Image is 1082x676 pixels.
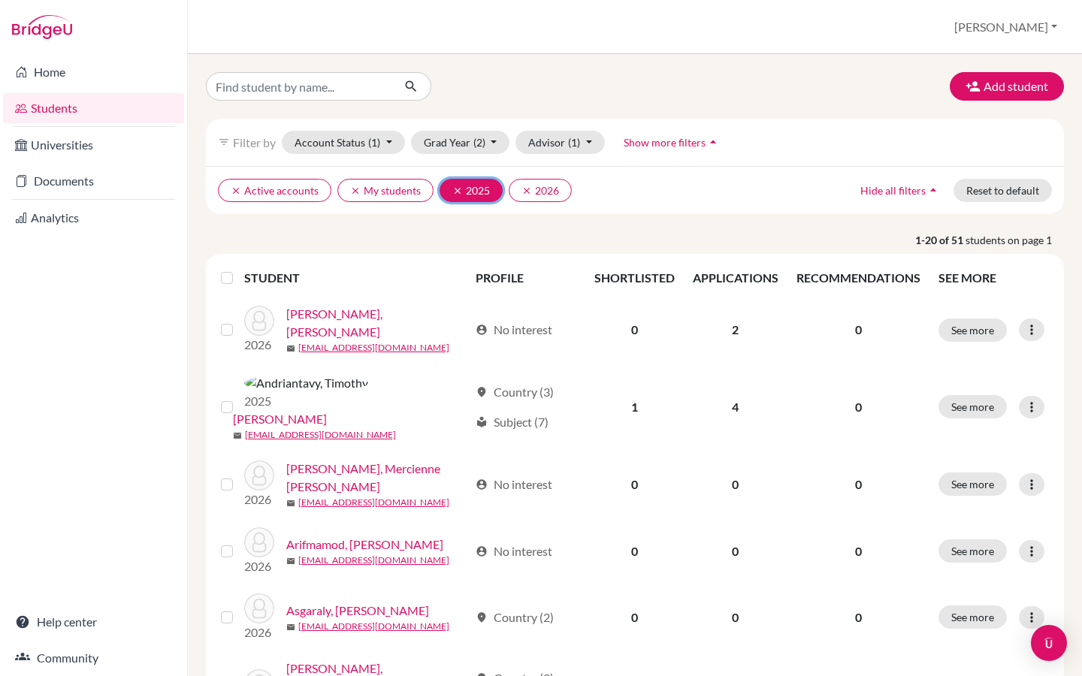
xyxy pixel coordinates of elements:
button: Add student [950,72,1064,101]
th: PROFILE [467,260,585,296]
button: [PERSON_NAME] [948,13,1064,41]
a: [EMAIL_ADDRESS][DOMAIN_NAME] [298,620,449,633]
a: Home [3,57,184,87]
td: 4 [684,364,787,451]
a: [PERSON_NAME], Mercienne [PERSON_NAME] [286,460,469,496]
div: No interest [476,321,552,339]
button: Show more filtersarrow_drop_up [611,131,733,154]
button: clearMy students [337,179,434,202]
span: (2) [473,136,485,149]
p: 0 [796,398,920,416]
span: Filter by [233,135,276,149]
button: See more [938,318,1007,342]
td: 0 [585,518,684,584]
th: SHORTLISTED [585,260,684,296]
p: 0 [796,321,920,339]
th: SEE MORE [929,260,1058,296]
p: 2026 [244,623,274,641]
a: [EMAIL_ADDRESS][DOMAIN_NAME] [245,428,396,442]
button: Advisor(1) [515,131,605,154]
a: Help center [3,607,184,637]
button: See more [938,395,1007,418]
td: 0 [684,518,787,584]
a: Arifmamod, [PERSON_NAME] [286,536,443,554]
div: Open Intercom Messenger [1031,625,1067,661]
button: See more [938,539,1007,563]
button: Grad Year(2) [411,131,510,154]
i: clear [350,186,361,196]
button: clear2025 [440,179,503,202]
span: account_circle [476,545,488,557]
a: Analytics [3,203,184,233]
span: mail [233,431,242,440]
button: clearActive accounts [218,179,331,202]
td: 0 [585,584,684,650]
div: No interest [476,475,552,493]
p: 0 [796,475,920,493]
i: filter_list [218,136,230,148]
div: Subject (7) [476,413,549,431]
p: 2026 [244,490,274,509]
a: Asgaraly, [PERSON_NAME] [286,602,429,620]
button: See more [938,605,1007,629]
strong: 1-20 of 51 [915,232,966,248]
td: 1 [585,364,684,451]
a: Universities [3,130,184,160]
i: clear [452,186,463,196]
a: [EMAIL_ADDRESS][DOMAIN_NAME] [298,341,449,355]
td: 0 [585,296,684,364]
p: 2026 [244,557,274,575]
p: 0 [796,608,920,626]
th: STUDENT [244,260,467,296]
th: RECOMMENDATIONS [787,260,929,296]
p: 0 [796,542,920,560]
button: Account Status(1) [282,131,405,154]
a: Students [3,93,184,123]
a: Community [3,643,184,673]
button: See more [938,472,1007,496]
span: Hide all filters [860,184,926,197]
div: No interest [476,542,552,560]
img: Asgaraly, Inaya Fatema [244,593,274,623]
td: 0 [684,584,787,650]
span: students on page 1 [966,232,1064,248]
td: 0 [585,451,684,518]
a: [PERSON_NAME], [PERSON_NAME] [286,305,469,341]
p: 2026 [244,336,274,354]
button: Hide all filtersarrow_drop_up [848,179,954,202]
span: location_on [476,611,488,623]
i: arrow_drop_up [706,134,721,149]
p: 2025 [244,392,368,410]
span: Show more filters [624,136,706,149]
td: 0 [684,451,787,518]
th: APPLICATIONS [684,260,787,296]
span: location_on [476,386,488,398]
img: Bridge-U [12,15,72,39]
button: Reset to default [954,179,1052,202]
div: Country (2) [476,608,554,626]
span: mail [286,623,295,632]
a: Documents [3,166,184,196]
i: clear [231,186,241,196]
button: clear2026 [509,179,572,202]
td: 2 [684,296,787,364]
i: clear [521,186,532,196]
div: Country (3) [476,383,554,401]
a: [EMAIL_ADDRESS][DOMAIN_NAME] [298,496,449,509]
span: (1) [368,136,380,149]
img: Andry Tahianjanahary, Mercienne Angela [244,460,274,490]
span: (1) [568,136,580,149]
img: Andriantavy, Timothy [244,374,368,392]
span: account_circle [476,478,488,490]
span: mail [286,344,295,353]
a: [EMAIL_ADDRESS][DOMAIN_NAME] [298,554,449,567]
input: Find student by name... [206,72,392,101]
i: arrow_drop_up [926,183,941,198]
img: Arifmamod, Mehdi [244,527,274,557]
span: account_circle [476,324,488,336]
span: mail [286,557,295,566]
span: mail [286,499,295,508]
a: [PERSON_NAME] [233,410,327,428]
span: local_library [476,416,488,428]
img: Amoumoun Adam, Rekia [244,306,274,336]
